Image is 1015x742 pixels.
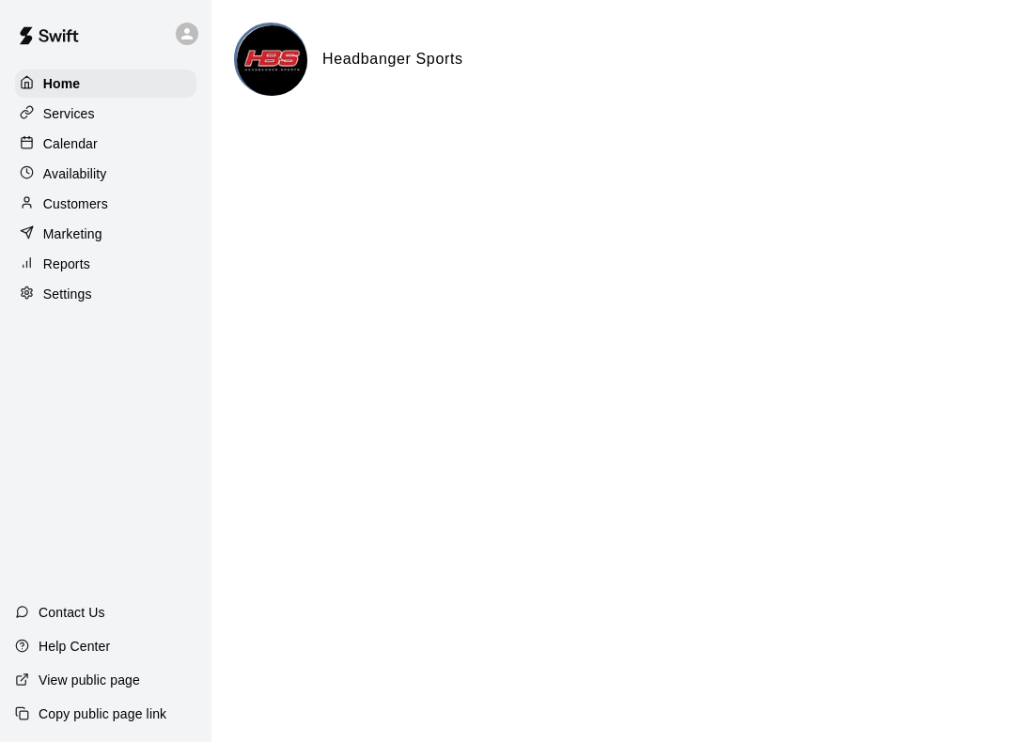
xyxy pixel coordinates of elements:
p: Availability [43,164,107,183]
p: Reports [43,255,90,273]
p: Customers [43,194,108,213]
p: Home [43,74,81,93]
p: Marketing [43,224,102,243]
p: Help Center [39,637,110,656]
a: Home [15,70,196,98]
p: Contact Us [39,603,105,622]
a: Marketing [15,220,196,248]
a: Customers [15,190,196,218]
p: View public page [39,671,140,689]
a: Calendar [15,130,196,158]
a: Availability [15,160,196,188]
a: Reports [15,250,196,278]
p: Calendar [43,134,98,153]
a: Settings [15,280,196,308]
p: Copy public page link [39,704,166,723]
p: Services [43,104,95,123]
a: Services [15,100,196,128]
img: Headbanger Sports logo [237,25,307,96]
p: Settings [43,285,92,303]
h6: Headbanger Sports [322,47,463,71]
